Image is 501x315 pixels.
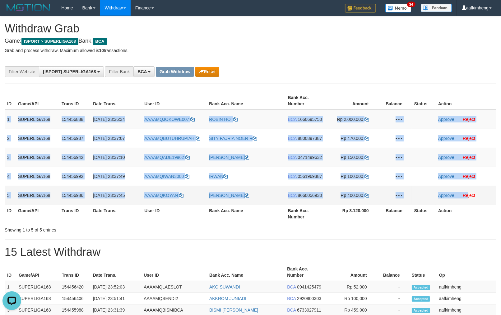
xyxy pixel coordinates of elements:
span: Copy 0561969387 to clipboard [298,174,322,179]
span: 154456888 [62,117,83,122]
th: Status [409,263,437,281]
span: [DATE] 23:37:10 [93,155,125,160]
a: AKO SUWANDI [209,284,240,289]
td: - - - [378,110,412,129]
th: Trans ID [59,92,90,110]
td: [DATE] 23:52:03 [90,281,141,293]
th: Balance [378,92,412,110]
td: - - - [378,167,412,186]
th: Bank Acc. Number [285,205,328,222]
span: Copy 1660695750 to clipboard [298,117,322,122]
a: IRWAN [209,174,228,179]
a: Copy 470000 to clipboard [364,136,369,141]
a: Copy 400000 to clipboard [364,193,369,198]
th: Trans ID [59,263,90,281]
td: 2 [5,129,16,148]
th: Action [436,92,496,110]
span: AAAAMQIWAN3000 [144,174,184,179]
a: Approve [438,155,454,160]
th: Action [436,205,496,222]
th: Amount [327,263,376,281]
a: Copy 150000 to clipboard [364,155,369,160]
span: BCA [288,174,297,179]
td: Rp 100,000 [327,293,376,304]
span: Copy 8800897387 to clipboard [298,136,322,141]
span: Accepted [412,296,430,302]
div: Filter Website [5,66,39,77]
span: BCA [137,69,147,74]
th: Date Trans. [90,92,142,110]
th: User ID [142,92,206,110]
span: Rp 470.000 [341,136,363,141]
td: 1 [5,281,16,293]
span: ISPORT > SUPERLIGA168 [21,38,78,45]
td: AAAAMQSENDI2 [141,293,207,304]
a: [PERSON_NAME] [209,155,249,160]
span: AAAAMQKOYAN [144,193,178,198]
a: Approve [438,117,454,122]
strong: 10 [99,48,104,53]
span: Rp 2.000.000 [337,117,363,122]
button: Reset [195,67,219,77]
h1: 15 Latest Withdraw [5,246,496,258]
a: [PERSON_NAME] [209,193,249,198]
a: Approve [438,193,454,198]
h4: Game: Bank: [5,38,496,44]
a: AAAAMQBUTUHRUPIAH [144,136,200,141]
a: Reject [463,136,475,141]
td: - - - [378,148,412,167]
td: 4 [5,167,16,186]
th: Amount [328,92,378,110]
th: Bank Acc. Name [206,92,285,110]
td: 5 [5,186,16,205]
span: Accepted [412,308,430,313]
span: Copy 8660056930 to clipboard [298,193,322,198]
a: AAAAMQADE19962 [144,155,190,160]
td: SUPERLIGA168 [16,148,59,167]
span: Accepted [412,285,430,290]
th: Op [437,263,496,281]
img: Feedback.jpg [345,4,376,12]
a: Approve [438,174,454,179]
span: Rp 100.000 [341,174,363,179]
span: BCA [288,155,297,160]
a: AKKROM JUNIADI [209,296,246,301]
span: BCA [288,193,297,198]
p: Grab and process withdraw. Maximum allowed is transactions. [5,47,496,54]
th: Rp 3.120.000 [328,205,378,222]
td: - [376,293,409,304]
th: Trans ID [59,205,90,222]
img: MOTION_logo.png [5,3,52,12]
span: 34 [407,2,415,7]
span: [DATE] 23:37:45 [93,193,125,198]
a: Approve [438,136,454,141]
span: Copy 6733027911 to clipboard [297,308,321,313]
span: Copy 0941425479 to clipboard [297,284,321,289]
td: 154456420 [59,281,90,293]
span: BCA [288,136,297,141]
a: BISMI [PERSON_NAME] [209,308,258,313]
button: [ISPORT] SUPERLIGA168 [39,66,104,77]
td: SUPERLIGA168 [16,293,59,304]
span: BCA [287,296,296,301]
span: Copy 0471499632 to clipboard [298,155,322,160]
button: BCA [133,66,155,77]
a: Reject [463,174,475,179]
button: Grab Withdraw [156,67,194,77]
span: 154456942 [62,155,83,160]
th: User ID [142,205,206,222]
h1: Withdraw Grab [5,22,496,35]
th: Game/API [16,92,59,110]
a: AAAAMQJOKOWE007 [144,117,195,122]
th: Bank Acc. Number [285,263,327,281]
th: Bank Acc. Name [206,205,285,222]
span: 154456937 [62,136,83,141]
th: Balance [376,263,409,281]
td: 154456406 [59,293,90,304]
th: Status [412,205,436,222]
span: BCA [288,117,297,122]
td: SUPERLIGA168 [16,110,59,129]
th: Date Trans. [90,263,141,281]
th: Bank Acc. Number [285,92,328,110]
span: [ISPORT] SUPERLIGA168 [43,69,96,74]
